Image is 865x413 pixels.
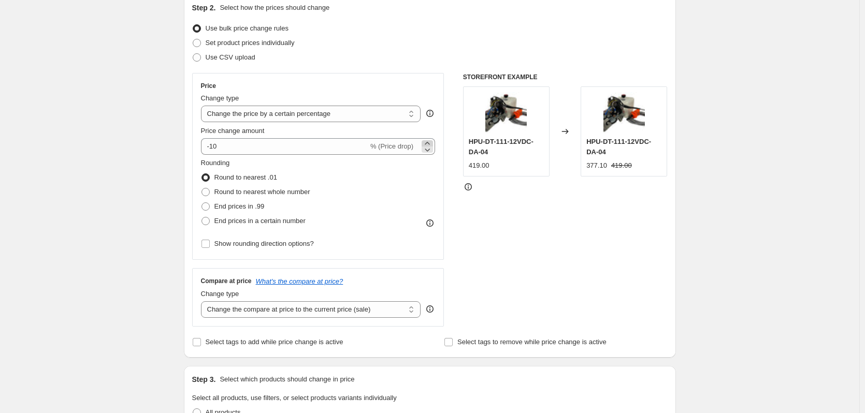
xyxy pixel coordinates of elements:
span: Select all products, use filters, or select products variants individually [192,394,397,402]
span: HPU-DT-111-12VDC-DA-04 [469,138,534,156]
span: Change type [201,290,239,298]
span: Use bulk price change rules [206,24,289,32]
div: help [425,304,435,314]
h3: Compare at price [201,277,252,285]
p: Select how the prices should change [220,3,329,13]
span: Change type [201,94,239,102]
span: Select tags to add while price change is active [206,338,343,346]
img: hpu-dt-111-12vdc-da-04-600360_80x.jpg [603,92,645,134]
span: Show rounding direction options? [214,240,314,247]
div: 377.10 [586,160,607,171]
span: % (Price drop) [370,142,413,150]
span: Price change amount [201,127,265,135]
img: hpu-dt-111-12vdc-da-04-600360_80x.jpg [485,92,527,134]
h3: Price [201,82,216,90]
div: help [425,108,435,119]
span: Use CSV upload [206,53,255,61]
span: Rounding [201,159,230,167]
span: HPU-DT-111-12VDC-DA-04 [586,138,651,156]
p: Select which products should change in price [220,374,354,385]
input: -15 [201,138,368,155]
h6: STOREFRONT EXAMPLE [463,73,668,81]
span: End prices in .99 [214,202,265,210]
button: What's the compare at price? [256,277,343,285]
span: Round to nearest .01 [214,173,277,181]
span: Round to nearest whole number [214,188,310,196]
h2: Step 3. [192,374,216,385]
span: Set product prices individually [206,39,295,47]
div: 419.00 [469,160,489,171]
span: End prices in a certain number [214,217,306,225]
strike: 419.00 [611,160,632,171]
h2: Step 2. [192,3,216,13]
span: Select tags to remove while price change is active [457,338,607,346]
